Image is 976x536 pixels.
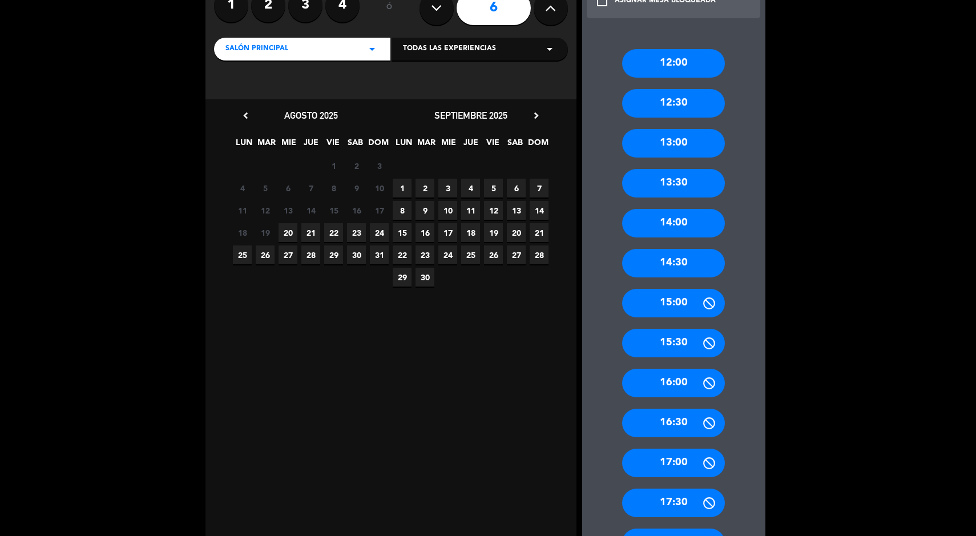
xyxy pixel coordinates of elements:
span: 22 [324,223,343,242]
span: 15 [324,201,343,220]
span: 14 [530,201,549,220]
div: 14:30 [622,249,725,277]
div: 16:00 [622,369,725,397]
span: 7 [301,179,320,198]
span: 2 [347,156,366,175]
div: 14:00 [622,209,725,237]
span: 17 [370,201,389,220]
span: 17 [438,223,457,242]
span: 28 [301,245,320,264]
div: 15:00 [622,289,725,317]
span: 16 [416,223,434,242]
span: 6 [507,179,526,198]
span: 16 [347,201,366,220]
span: 29 [324,245,343,264]
span: SAB [346,136,365,155]
div: 17:00 [622,449,725,477]
i: arrow_drop_down [543,42,556,56]
span: SAB [506,136,525,155]
span: 24 [370,223,389,242]
span: 10 [438,201,457,220]
span: 18 [233,223,252,242]
span: MIE [279,136,298,155]
span: VIE [324,136,342,155]
span: 13 [279,201,297,220]
span: 2 [416,179,434,198]
span: LUN [394,136,413,155]
span: 7 [530,179,549,198]
span: MIE [439,136,458,155]
span: 19 [484,223,503,242]
span: DOM [368,136,387,155]
span: 3 [438,179,457,198]
span: 21 [530,223,549,242]
span: septiembre 2025 [434,110,507,121]
span: MAR [417,136,435,155]
i: chevron_right [530,110,542,122]
span: 11 [233,201,252,220]
span: 13 [507,201,526,220]
i: arrow_drop_down [365,42,379,56]
div: 16:30 [622,409,725,437]
span: 5 [484,179,503,198]
div: 15:30 [622,329,725,357]
span: 29 [393,268,412,287]
span: 22 [393,245,412,264]
span: 31 [370,245,389,264]
span: JUE [301,136,320,155]
span: 30 [347,245,366,264]
span: 25 [461,245,480,264]
span: 21 [301,223,320,242]
span: Salón Principal [225,43,288,55]
span: 14 [301,201,320,220]
span: 4 [461,179,480,198]
span: 1 [324,156,343,175]
span: 8 [393,201,412,220]
span: 23 [347,223,366,242]
span: 9 [347,179,366,198]
i: chevron_left [240,110,252,122]
div: 17:30 [622,489,725,517]
span: 10 [370,179,389,198]
span: 9 [416,201,434,220]
span: 15 [393,223,412,242]
span: 20 [507,223,526,242]
div: 13:00 [622,129,725,158]
span: 3 [370,156,389,175]
span: 27 [507,245,526,264]
span: 20 [279,223,297,242]
span: 26 [484,245,503,264]
span: agosto 2025 [284,110,338,121]
span: 25 [233,245,252,264]
div: 12:00 [622,49,725,78]
span: 12 [484,201,503,220]
div: 12:30 [622,89,725,118]
span: 8 [324,179,343,198]
span: LUN [235,136,253,155]
span: 24 [438,245,457,264]
span: 30 [416,268,434,287]
span: 18 [461,223,480,242]
span: 19 [256,223,275,242]
span: DOM [528,136,547,155]
span: JUE [461,136,480,155]
span: 12 [256,201,275,220]
span: 1 [393,179,412,198]
span: 6 [279,179,297,198]
span: MAR [257,136,276,155]
div: 13:30 [622,169,725,198]
span: VIE [483,136,502,155]
span: 11 [461,201,480,220]
span: 4 [233,179,252,198]
span: 26 [256,245,275,264]
span: 5 [256,179,275,198]
span: Todas las experiencias [403,43,496,55]
span: 28 [530,245,549,264]
span: 27 [279,245,297,264]
span: 23 [416,245,434,264]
